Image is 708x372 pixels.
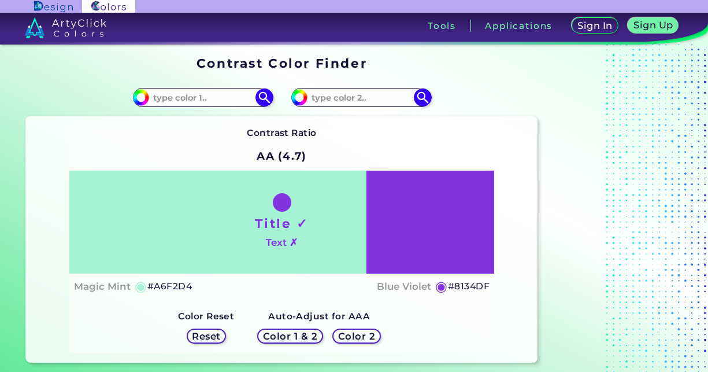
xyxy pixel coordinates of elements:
h3: Tools [428,21,456,30]
strong: Contrast Ratio [247,127,317,138]
strong: Color Reset [178,311,234,322]
a: Sign Up [628,17,679,34]
h5: #8134DF [448,279,490,294]
h2: AA (4.7) [251,143,312,168]
input: type color 1.. [149,90,257,105]
iframe: Advertisement [542,52,687,367]
h5: #A6F2D4 [147,279,192,294]
a: Sign In [572,17,619,34]
h5: Reset [192,332,220,341]
h3: Applications [485,21,553,30]
h5: Color 1 & 2 [263,332,317,341]
img: icon search [255,89,273,106]
h5: Sign Up [633,20,673,30]
h4: Magic Mint [74,278,131,295]
h4: Text ✗ [266,234,298,251]
h5: ◉ [435,279,448,293]
img: logo_artyclick_colors_white.svg [25,17,106,38]
h5: Color 2 [338,332,375,341]
h1: Contrast Color Finder [197,54,367,72]
img: ArtyClick Design logo [34,1,73,12]
h5: ◉ [135,279,147,293]
img: icon search [414,89,431,106]
h4: Blue Violet [377,278,431,295]
input: type color 2.. [307,90,415,105]
h1: Title ✓ [255,215,308,232]
strong: Auto-Adjust for AAA [268,311,370,322]
h5: Sign In [577,21,612,30]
